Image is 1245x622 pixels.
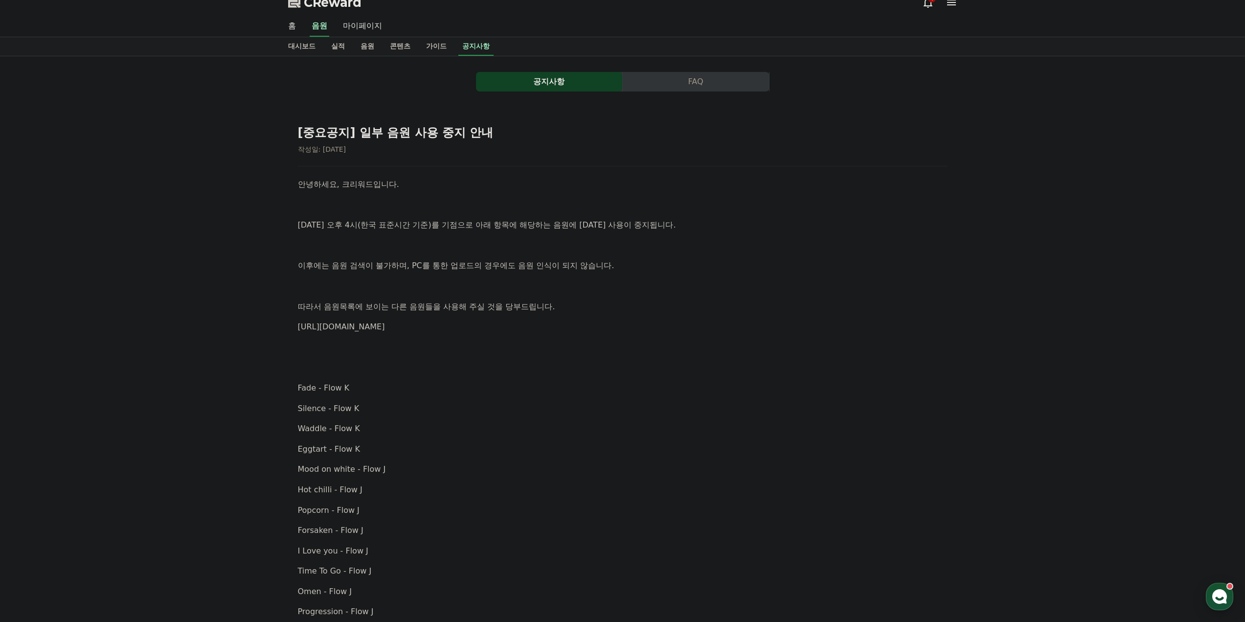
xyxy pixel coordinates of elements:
p: 안녕하세요, 크리워드입니다. [298,178,948,191]
a: 콘텐츠 [382,37,418,56]
a: 실적 [323,37,353,56]
p: [DATE] 오후 4시(한국 표준시간 기준)를 기점으로 아래 항목에 해당하는 음원에 [DATE] 사용이 중지됩니다. [298,219,948,231]
a: 음원 [310,16,329,37]
a: 공지사항 [458,37,494,56]
p: Eggtart - Flow K [298,443,948,456]
button: 공지사항 [476,72,622,92]
a: 가이드 [418,37,454,56]
a: 설정 [126,310,188,335]
p: Progression - Flow J [298,605,948,618]
h2: [중요공지] 일부 음원 사용 중지 안내 [298,125,948,140]
a: 대시보드 [280,37,323,56]
a: 대화 [65,310,126,335]
span: 작성일: [DATE] [298,145,346,153]
p: Waddle - Flow K [298,422,948,435]
p: Forsaken - Flow J [298,524,948,537]
p: Omen - Flow J [298,585,948,598]
p: 따라서 음원목록에 보이는 다른 음원들을 사용해 주실 것을 당부드립니다. [298,300,948,313]
p: Fade - Flow K [298,382,948,394]
a: 공지사항 [476,72,623,92]
a: 마이페이지 [335,16,390,37]
button: FAQ [623,72,769,92]
p: Hot chilli - Flow J [298,484,948,496]
a: 음원 [353,37,382,56]
p: Mood on white - Flow J [298,463,948,476]
span: 대화 [90,325,101,333]
p: Silence - Flow K [298,402,948,415]
p: Time To Go - Flow J [298,565,948,577]
p: I Love you - Flow J [298,545,948,557]
a: [URL][DOMAIN_NAME] [298,322,385,331]
span: 홈 [31,325,37,333]
p: 이후에는 음원 검색이 불가하며, PC를 통한 업로드의 경우에도 음원 인식이 되지 않습니다. [298,259,948,272]
span: 설정 [151,325,163,333]
p: Popcorn - Flow J [298,504,948,517]
a: 홈 [280,16,304,37]
a: 홈 [3,310,65,335]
